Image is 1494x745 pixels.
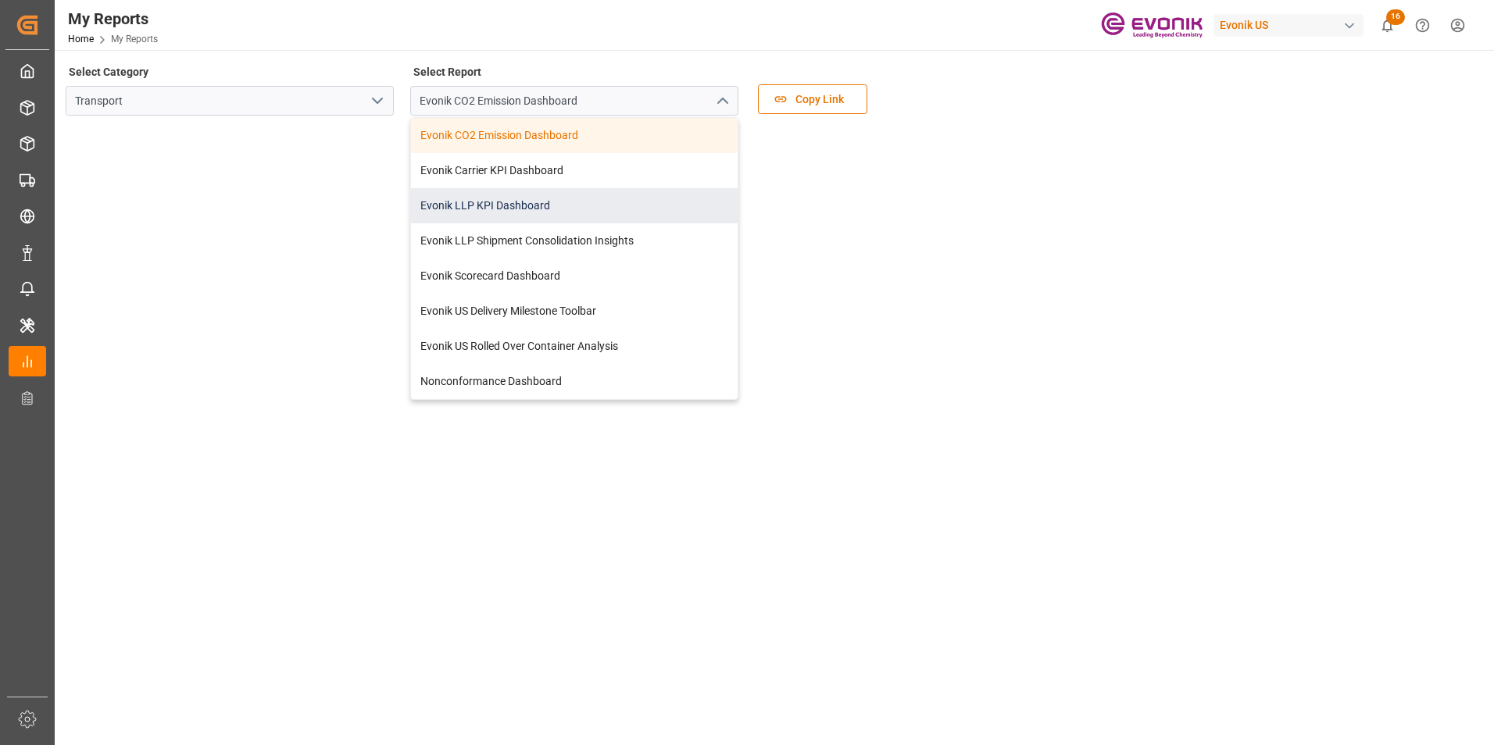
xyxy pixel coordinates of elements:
label: Select Category [66,61,151,83]
div: Evonik LLP KPI Dashboard [411,188,738,223]
a: Home [68,34,94,45]
div: Nonconformance Dashboard [411,364,738,399]
button: Evonik US [1213,10,1370,40]
img: Evonik-brand-mark-Deep-Purple-RGB.jpeg_1700498283.jpeg [1101,12,1203,39]
div: Evonik LLP Shipment Consolidation Insights [411,223,738,258]
div: Evonik Carrier KPI Dashboard [411,153,738,188]
button: Help Center [1405,8,1440,43]
div: Evonik US [1213,14,1364,37]
div: Evonik Scorecard Dashboard [411,258,738,294]
div: Evonik CO2 Emission Dashboard [411,118,738,153]
span: 16 [1386,9,1405,25]
div: My Reports [68,7,158,30]
div: Evonik US Rolled Over Container Analysis [411,329,738,364]
div: Evonik US Delivery Milestone Toolbar [411,294,738,329]
button: Copy Link [758,84,867,114]
button: open menu [365,89,388,113]
button: show 16 new notifications [1370,8,1405,43]
label: Select Report [410,61,484,83]
input: Type to search/select [66,86,394,116]
button: close menu [709,89,733,113]
span: Copy Link [788,91,852,108]
input: Type to search/select [410,86,738,116]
